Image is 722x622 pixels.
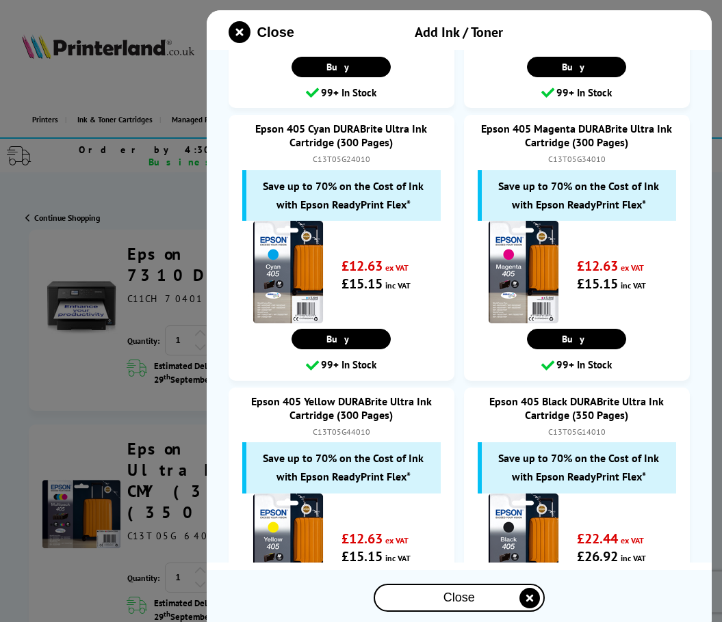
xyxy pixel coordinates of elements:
span: ex VAT [621,535,644,545]
span: inc VAT [385,280,411,290]
div: C13T05G44010 [242,425,441,439]
a: Epson 405 Magenta DURABrite Ultra Ink Cartridge (300 Pages) [478,122,677,149]
a: Epson 405 Cyan DURABrite Ultra Ink Cartridge (300 Pages) [242,122,441,149]
a: Buy [292,329,391,349]
strong: £12.63 [341,257,383,275]
button: close modal [229,21,294,43]
span: Save up to 70% on the Cost of Ink with Epson ReadyPrint Flex* [489,449,670,486]
strong: £26.92 [577,547,618,565]
span: 99+ In Stock [556,84,612,102]
strong: £15.15 [341,547,383,565]
span: ex VAT [621,262,644,273]
div: C13T05G34010 [478,152,677,166]
span: 99+ In Stock [321,356,376,374]
a: Buy [527,57,626,77]
span: Close [257,25,294,40]
div: Add Ink / Toner [320,23,597,41]
span: Save up to 70% on the Cost of Ink with Epson ReadyPrint Flex* [489,177,670,214]
a: Epson 405 Yellow DURABrite Ultra Ink Cartridge (300 Pages) [242,394,441,422]
span: Save up to 70% on the Cost of Ink with Epson ReadyPrint Flex* [253,449,435,486]
strong: £22.44 [577,530,618,547]
span: 99+ In Stock [321,84,376,102]
button: close modal [374,584,545,612]
span: 99+ In Stock [556,356,612,374]
span: ex VAT [385,535,409,545]
span: inc VAT [621,280,646,290]
img: Epson 405 Cyan DURABrite Ultra Ink Cartridge (300 Pages) [237,221,339,323]
div: C13T05G14010 [478,425,677,439]
img: Epson 405 Magenta DURABrite Ultra Ink Cartridge (300 Pages) [472,221,575,323]
strong: £15.15 [577,275,618,293]
a: Buy [292,57,391,77]
a: Epson 405 Black DURABrite Ultra Ink Cartridge (350 Pages) [478,394,677,422]
strong: £12.63 [341,530,383,547]
span: Save up to 70% on the Cost of Ink with Epson ReadyPrint Flex* [253,177,435,214]
span: ex VAT [385,262,409,273]
img: Epson 405 Black DURABrite Ultra Ink Cartridge (350 Pages) [472,493,575,596]
strong: £12.63 [577,257,618,275]
span: inc VAT [385,553,411,563]
a: Buy [527,329,626,349]
span: inc VAT [621,553,646,563]
strong: £15.15 [341,275,383,293]
img: Epson 405 Yellow DURABrite Ultra Ink Cartridge (300 Pages) [237,493,339,596]
span: Close [443,591,475,605]
div: C13T05G24010 [242,152,441,166]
